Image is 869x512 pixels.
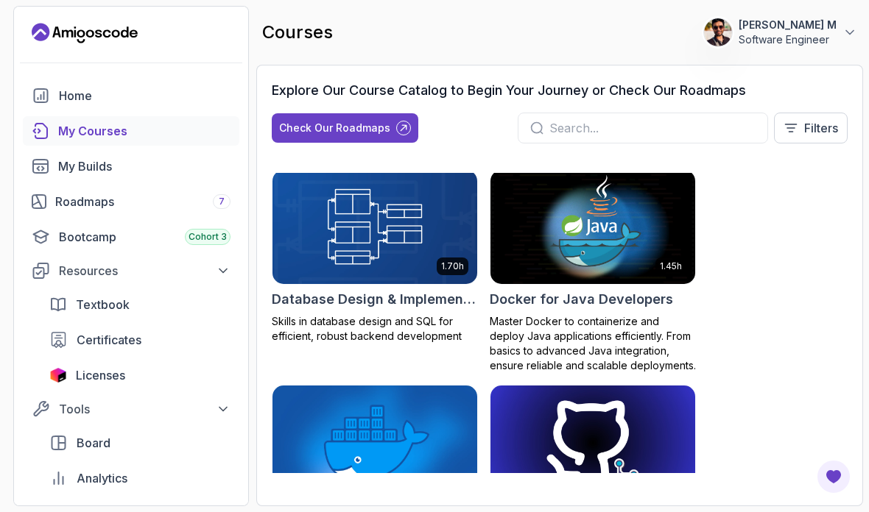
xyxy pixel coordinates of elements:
[59,400,231,418] div: Tools
[279,121,390,135] div: Check Our Roadmaps
[41,360,239,390] a: licenses
[49,368,67,383] img: jetbrains icon
[58,157,231,175] div: My Builds
[23,222,239,252] a: bootcamp
[804,119,838,137] p: Filters
[59,262,231,280] div: Resources
[189,231,227,243] span: Cohort 3
[272,169,478,344] a: Database Design & Implementation card1.70hDatabase Design & ImplementationSkills in database desi...
[490,314,696,373] p: Master Docker to containerize and deploy Java applications efficiently. From basics to advanced J...
[219,196,225,207] span: 7
[816,459,851,494] button: Open Feedback Button
[272,385,477,500] img: Docker For Professionals card
[262,21,333,44] h2: courses
[23,187,239,216] a: roadmaps
[549,119,756,137] input: Search...
[739,32,837,47] p: Software Engineer
[59,87,231,104] div: Home
[272,289,478,310] h2: Database Design & Implementation
[77,331,141,349] span: Certificates
[660,260,682,272] p: 1.45h
[59,228,231,246] div: Bootcamp
[41,290,239,319] a: textbook
[41,463,239,493] a: analytics
[32,21,138,45] a: Landing page
[490,169,696,374] a: Docker for Java Developers card1.45hDocker for Java DevelopersMaster Docker to containerize and d...
[76,296,130,313] span: Textbook
[23,396,239,422] button: Tools
[23,116,239,146] a: courses
[272,314,478,344] p: Skills in database design and SQL for efficient, robust backend development
[23,81,239,110] a: home
[490,170,695,285] img: Docker for Java Developers card
[704,18,732,46] img: user profile image
[77,434,110,452] span: Board
[23,257,239,284] button: Resources
[703,18,857,47] button: user profile image[PERSON_NAME] MSoftware Engineer
[77,469,127,487] span: Analytics
[774,113,848,143] button: Filters
[55,193,231,210] div: Roadmaps
[23,152,239,181] a: builds
[490,385,695,500] img: Git for Professionals card
[490,289,673,310] h2: Docker for Java Developers
[272,80,746,101] h3: Explore Our Course Catalog to Begin Your Journey or Check Our Roadmaps
[272,113,418,143] button: Check Our Roadmaps
[58,122,231,140] div: My Courses
[272,170,477,285] img: Database Design & Implementation card
[41,428,239,458] a: board
[441,260,464,272] p: 1.70h
[739,18,837,32] p: [PERSON_NAME] M
[41,325,239,355] a: certificates
[76,366,125,384] span: Licenses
